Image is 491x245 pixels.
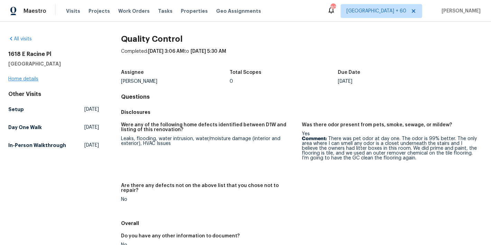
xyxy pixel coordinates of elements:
[191,49,226,54] span: [DATE] 5:30 AM
[8,106,24,113] h5: Setup
[121,220,483,227] h5: Overall
[338,70,360,75] h5: Due Date
[8,142,66,149] h5: In-Person Walkthrough
[8,51,99,58] h2: 1618 E Racine Pl
[121,36,483,42] h2: Quality Control
[84,106,99,113] span: [DATE]
[8,60,99,67] h5: [GEOGRAPHIC_DATA]
[8,103,99,116] a: Setup[DATE]
[121,136,296,146] div: Leaks, flooding, water intrusion, water/moisture damage (interior and exterior), HVAC Issues
[121,197,296,202] div: No
[66,8,80,14] span: Visits
[84,142,99,149] span: [DATE]
[121,48,483,66] div: Completed: to
[338,79,446,84] div: [DATE]
[216,8,261,14] span: Geo Assignments
[121,109,483,116] h5: Disclosures
[158,9,173,13] span: Tasks
[24,8,46,14] span: Maestro
[302,122,452,127] h5: Was there odor present from pets, smoke, sewage, or mildew?
[8,121,99,134] a: Day One Walk[DATE]
[8,77,38,81] a: Home details
[8,124,42,131] h5: Day One Walk
[121,122,296,132] h5: Were any of the following home defects identified between D1W and listing of this renovation?
[302,136,477,160] p: There was pet odor at day one. The odor is 99% better. The only area where I can smell any odor i...
[181,8,208,14] span: Properties
[121,183,296,193] h5: Are there any defects not on the above list that you chose not to repair?
[121,94,483,100] h4: Questions
[121,70,144,75] h5: Assignee
[8,37,32,41] a: All visits
[8,91,99,98] div: Other Visits
[118,8,150,14] span: Work Orders
[302,131,477,160] div: Yes
[8,139,99,151] a: In-Person Walkthrough[DATE]
[230,79,338,84] div: 0
[84,124,99,131] span: [DATE]
[439,8,481,14] span: [PERSON_NAME]
[121,79,230,84] div: [PERSON_NAME]
[121,234,240,238] h5: Do you have any other information to document?
[148,49,184,54] span: [DATE] 3:06 AM
[230,70,261,75] h5: Total Scopes
[331,4,335,11] div: 809
[89,8,110,14] span: Projects
[302,136,327,141] b: Comment:
[346,8,406,14] span: [GEOGRAPHIC_DATA] + 60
